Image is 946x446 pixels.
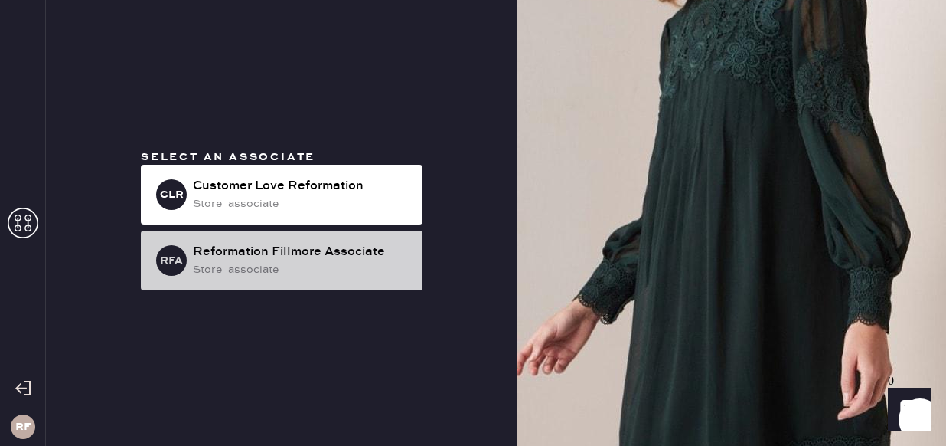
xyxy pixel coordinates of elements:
div: store_associate [193,195,410,212]
div: Customer Love Reformation [193,177,410,195]
h3: CLR [160,189,184,200]
span: Select an associate [141,150,315,164]
h3: RF [15,421,31,432]
h3: RFA [160,255,183,266]
iframe: Front Chat [873,377,939,443]
div: store_associate [193,261,410,278]
div: Reformation Fillmore Associate [193,243,410,261]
